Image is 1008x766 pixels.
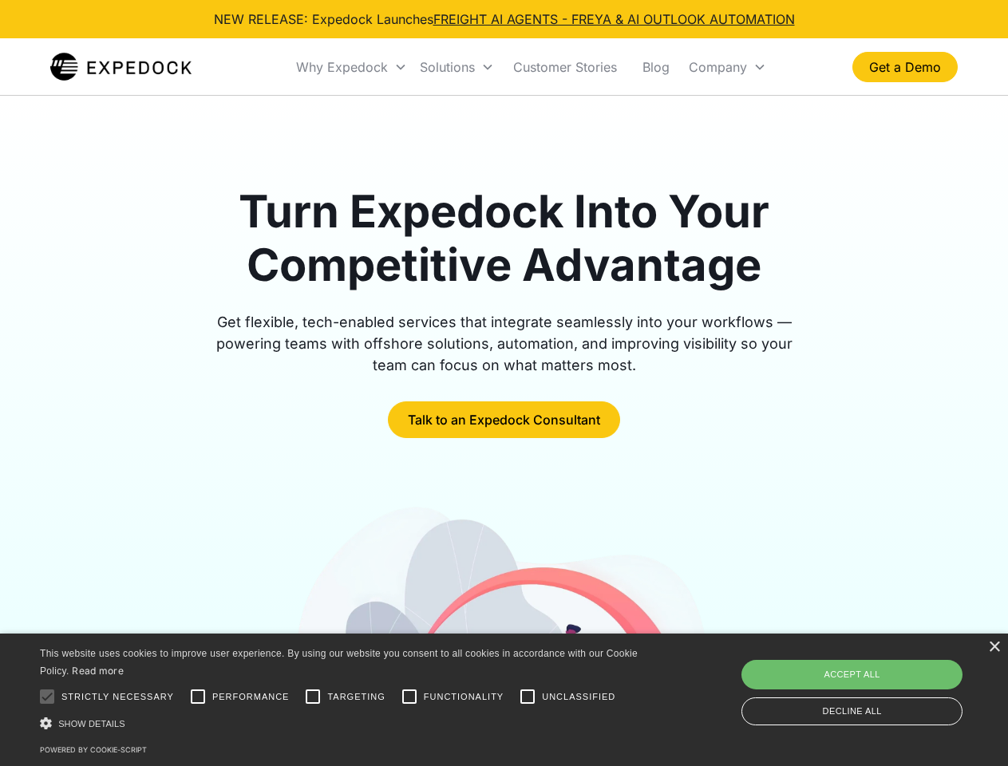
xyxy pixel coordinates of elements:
[413,40,500,94] div: Solutions
[682,40,773,94] div: Company
[198,185,811,292] h1: Turn Expedock Into Your Competitive Advantage
[420,59,475,75] div: Solutions
[742,594,1008,766] iframe: Chat Widget
[290,40,413,94] div: Why Expedock
[433,11,795,27] a: FREIGHT AI AGENTS - FREYA & AI OUTLOOK AUTOMATION
[40,745,147,754] a: Powered by cookie-script
[296,59,388,75] div: Why Expedock
[212,690,290,704] span: Performance
[50,51,192,83] img: Expedock Logo
[424,690,504,704] span: Functionality
[542,690,615,704] span: Unclassified
[388,401,620,438] a: Talk to an Expedock Consultant
[500,40,630,94] a: Customer Stories
[40,648,638,677] span: This website uses cookies to improve user experience. By using our website you consent to all coo...
[689,59,747,75] div: Company
[72,665,124,677] a: Read more
[198,311,811,376] div: Get flexible, tech-enabled services that integrate seamlessly into your workflows — powering team...
[852,52,958,82] a: Get a Demo
[61,690,174,704] span: Strictly necessary
[630,40,682,94] a: Blog
[50,51,192,83] a: home
[40,715,643,732] div: Show details
[214,10,795,29] div: NEW RELEASE: Expedock Launches
[58,719,125,728] span: Show details
[327,690,385,704] span: Targeting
